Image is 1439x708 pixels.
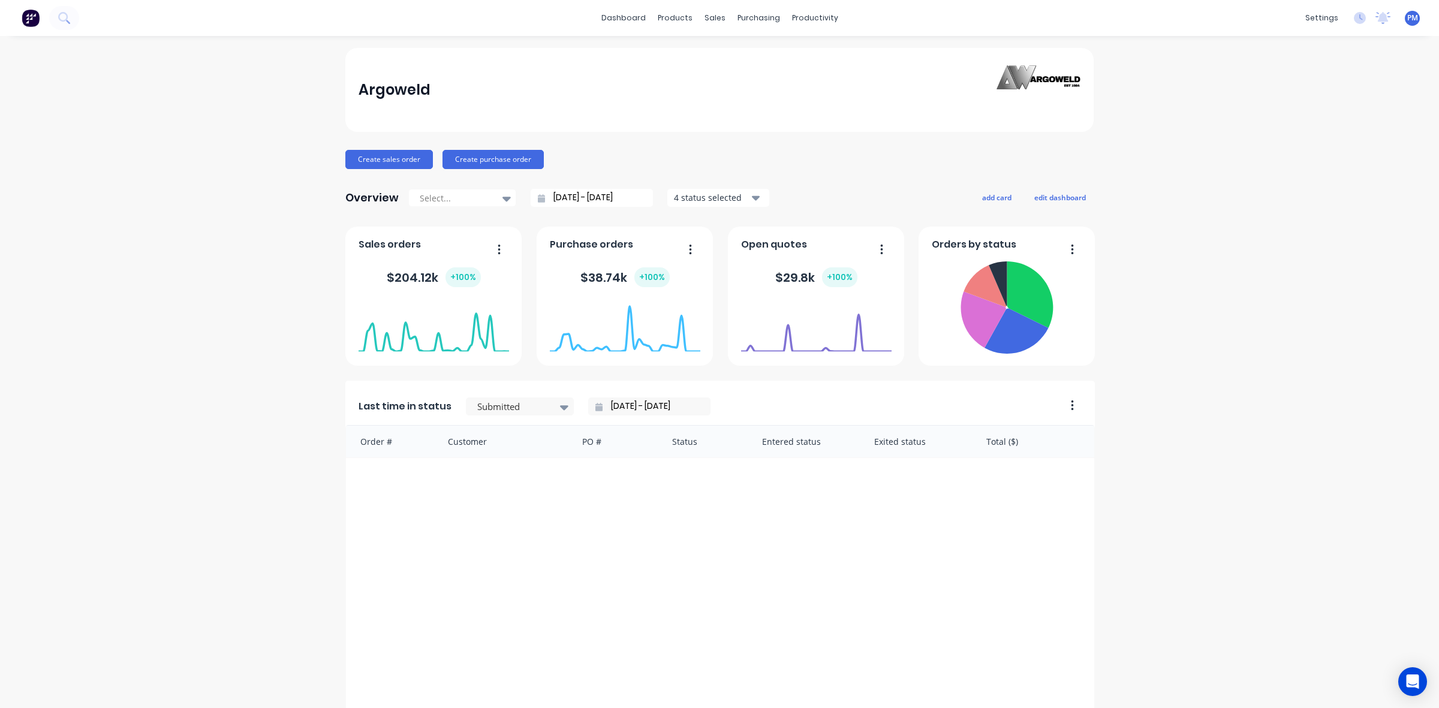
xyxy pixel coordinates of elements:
[595,9,652,27] a: dashboard
[674,191,749,204] div: 4 status selected
[345,186,399,210] div: Overview
[634,267,670,287] div: + 100 %
[822,267,857,287] div: + 100 %
[346,426,436,457] div: Order #
[359,78,431,102] div: Argoweld
[1398,667,1427,696] div: Open Intercom Messenger
[731,9,786,27] div: purchasing
[22,9,40,27] img: Factory
[345,150,433,169] button: Create sales order
[359,399,451,414] span: Last time in status
[387,267,481,287] div: $ 204.12k
[741,237,807,252] span: Open quotes
[775,267,857,287] div: $ 29.8k
[974,189,1019,205] button: add card
[699,9,731,27] div: sales
[750,426,862,457] div: Entered status
[652,9,699,27] div: products
[550,237,633,252] span: Purchase orders
[570,426,660,457] div: PO #
[660,426,750,457] div: Status
[667,189,769,207] button: 4 status selected
[442,150,544,169] button: Create purchase order
[445,267,481,287] div: + 100 %
[436,426,571,457] div: Customer
[932,237,1016,252] span: Orders by status
[580,267,670,287] div: $ 38.74k
[359,237,421,252] span: Sales orders
[1407,13,1418,23] span: PM
[1026,189,1094,205] button: edit dashboard
[786,9,844,27] div: productivity
[862,426,974,457] div: Exited status
[974,426,1094,457] div: Total ($)
[1299,9,1344,27] div: settings
[997,65,1080,115] img: Argoweld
